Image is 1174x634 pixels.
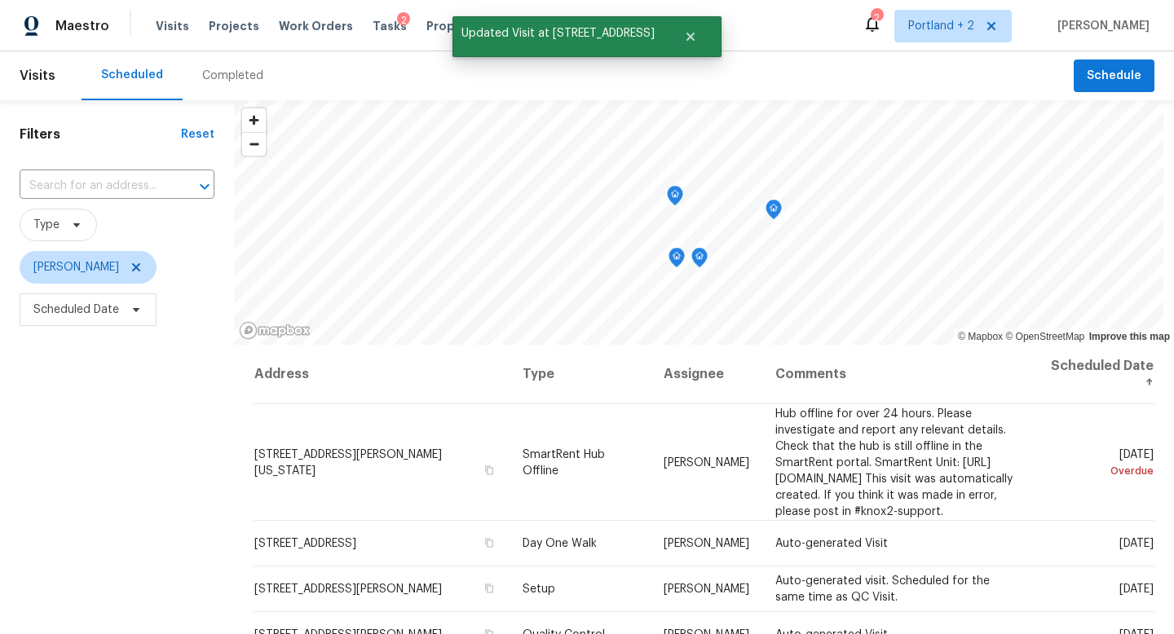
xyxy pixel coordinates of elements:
span: Auto-generated Visit [775,538,888,549]
span: Projects [209,18,259,34]
div: 2 [397,12,410,29]
div: Map marker [669,248,685,273]
div: Scheduled [101,67,163,83]
span: Hub offline for over 24 hours. Please investigate and report any relevant details. Check that the... [775,407,1013,517]
span: Work Orders [279,18,353,34]
span: Visits [20,58,55,94]
span: [DATE] [1119,538,1154,549]
span: SmartRent Hub Offline [523,448,605,476]
button: Copy Address [482,581,497,596]
div: Completed [202,68,263,84]
span: Type [33,217,60,233]
th: Assignee [651,345,762,404]
span: [STREET_ADDRESS] [254,538,356,549]
span: [PERSON_NAME] [1051,18,1150,34]
canvas: Map [234,100,1163,345]
span: Tasks [373,20,407,32]
input: Search for an address... [20,174,169,199]
a: OpenStreetMap [1005,331,1084,342]
span: Day One Walk [523,538,597,549]
a: Mapbox [958,331,1003,342]
span: [PERSON_NAME] [664,583,749,595]
span: [PERSON_NAME] [664,538,749,549]
button: Zoom in [242,108,266,132]
span: Maestro [55,18,109,34]
h1: Filters [20,126,181,143]
button: Close [664,20,717,53]
span: [STREET_ADDRESS][PERSON_NAME] [254,583,442,595]
button: Copy Address [482,462,497,477]
span: Auto-generated visit. Scheduled for the same time as QC Visit. [775,575,990,603]
div: Map marker [691,248,708,273]
div: Overdue [1045,462,1154,478]
button: Open [193,175,216,198]
a: Improve this map [1089,331,1170,342]
div: Reset [181,126,214,143]
span: [PERSON_NAME] [664,456,749,468]
span: Properties [426,18,490,34]
button: Zoom out [242,132,266,156]
span: Setup [523,583,555,595]
th: Address [254,345,510,404]
th: Comments [762,345,1032,404]
span: [DATE] [1045,448,1154,478]
span: Scheduled Date [33,302,119,318]
span: Zoom out [242,133,266,156]
span: Schedule [1087,66,1141,86]
span: Portland + 2 [908,18,974,34]
span: Updated Visit at [STREET_ADDRESS] [452,16,664,51]
th: Scheduled Date ↑ [1032,345,1154,404]
button: Copy Address [482,535,497,550]
a: Mapbox homepage [239,321,311,340]
div: 2 [871,10,882,26]
th: Type [510,345,651,404]
span: [PERSON_NAME] [33,259,119,275]
span: [DATE] [1119,583,1154,595]
div: Map marker [766,200,782,225]
span: Visits [156,18,189,34]
button: Schedule [1074,59,1154,93]
div: Map marker [667,186,683,211]
span: [STREET_ADDRESS][PERSON_NAME][US_STATE] [254,448,442,476]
